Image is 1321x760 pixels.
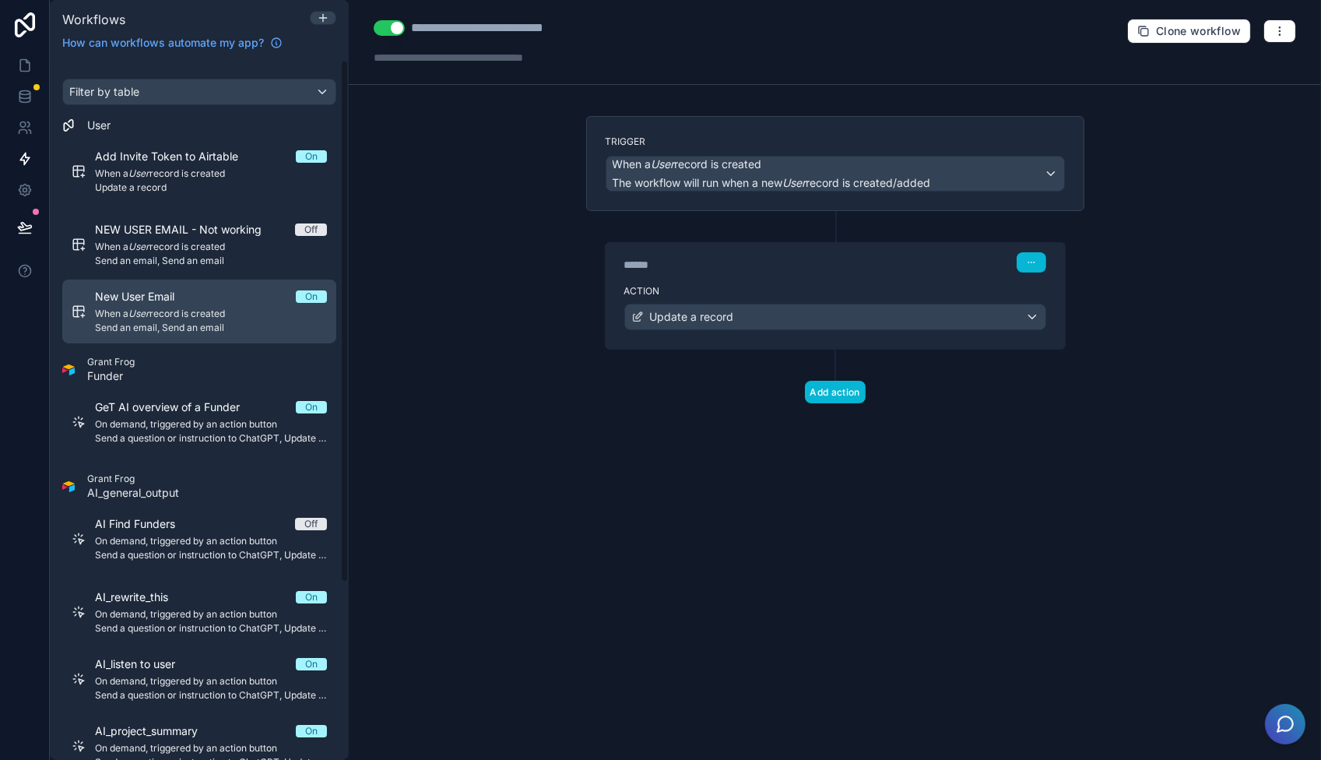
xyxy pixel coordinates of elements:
[1156,24,1241,38] span: Clone workflow
[62,35,264,51] span: How can workflows automate my app?
[624,285,1046,297] label: Action
[56,35,289,51] a: How can workflows automate my app?
[1127,19,1251,44] button: Clone workflow
[624,304,1046,330] button: Update a record
[62,12,125,27] span: Workflows
[783,176,806,189] em: User
[606,135,1065,148] label: Trigger
[613,157,762,172] span: When a record is created
[805,381,866,403] button: Add action
[650,309,734,325] span: Update a record
[606,156,1065,192] button: When aUserrecord is createdThe workflow will run when a newUserrecord is created/added
[613,176,931,189] span: The workflow will run when a new record is created/added
[652,157,675,171] em: User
